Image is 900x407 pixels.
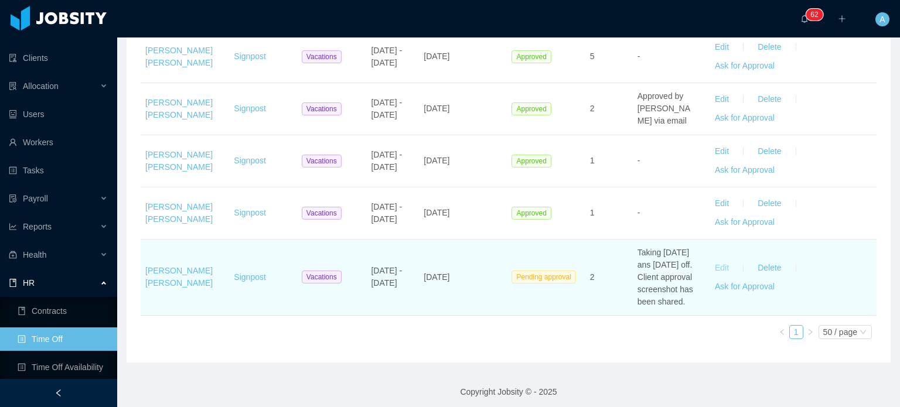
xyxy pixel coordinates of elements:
button: Delete [748,194,790,213]
i: icon: plus [838,15,846,23]
a: icon: profileTasks [9,159,108,182]
span: [DATE] - [DATE] [371,98,402,119]
span: Vacations [302,50,342,63]
a: Signpost [234,156,265,165]
i: icon: book [9,279,17,287]
span: 2 [590,104,595,113]
span: Approved [512,50,551,63]
button: Edit [705,142,738,161]
a: icon: profileTime Off Availability [18,355,108,379]
a: icon: robotUsers [9,102,108,126]
i: icon: file-protect [9,194,17,203]
span: Vacations [302,207,342,220]
span: Pending approval [512,271,575,283]
span: [DATE] [424,208,449,217]
button: Edit [705,90,738,109]
i: icon: solution [9,82,17,90]
span: - [637,52,640,61]
li: Next Page [803,325,817,339]
span: [DATE] - [DATE] [371,266,402,288]
span: Approved [512,207,551,220]
a: [PERSON_NAME] [PERSON_NAME] [145,98,213,119]
a: icon: auditClients [9,46,108,70]
span: 5 [590,52,595,61]
span: [DATE] [424,156,449,165]
span: A [879,12,885,26]
span: 2 [590,272,595,282]
a: [PERSON_NAME] [PERSON_NAME] [145,150,213,172]
i: icon: down [860,329,867,337]
a: [PERSON_NAME] [PERSON_NAME] [145,46,213,67]
span: Approved by [PERSON_NAME] via email [637,91,690,125]
span: HR [23,278,35,288]
span: Vacations [302,155,342,167]
span: Approved [512,155,551,167]
button: Edit [705,258,738,277]
span: [DATE] - [DATE] [371,202,402,224]
li: 1 [789,325,803,339]
span: 1 [590,208,595,217]
button: Ask for Approval [705,161,784,180]
a: Signpost [234,104,265,113]
span: Health [23,250,46,259]
span: - [637,208,640,217]
button: Delete [748,90,790,109]
a: icon: profileTime Off [18,327,108,351]
i: icon: medicine-box [9,251,17,259]
button: Edit [705,194,738,213]
span: - [637,156,640,165]
a: Signpost [234,52,265,61]
sup: 62 [806,9,823,20]
i: icon: line-chart [9,223,17,231]
div: 50 / page [823,326,857,338]
a: [PERSON_NAME] [PERSON_NAME] [145,202,213,224]
span: Taking [DATE] ans [DATE] off. Client approval screenshot has been shared. [637,248,693,306]
i: icon: bell [800,15,809,23]
a: Signpost [234,272,265,282]
button: Ask for Approval [705,213,784,232]
button: Delete [748,258,790,277]
span: 1 [590,156,595,165]
button: Ask for Approval [705,109,784,128]
a: icon: bookContracts [18,299,108,323]
span: Payroll [23,194,48,203]
a: icon: userWorkers [9,131,108,154]
li: Previous Page [775,325,789,339]
span: [DATE] - [DATE] [371,150,402,172]
span: Vacations [302,271,342,283]
a: Signpost [234,208,265,217]
button: Delete [748,142,790,161]
a: [PERSON_NAME] [PERSON_NAME] [145,266,213,288]
i: icon: left [779,329,786,336]
span: [DATE] - [DATE] [371,46,402,67]
span: [DATE] [424,52,449,61]
span: [DATE] [424,104,449,113]
p: 2 [814,9,819,20]
span: Approved [512,102,551,115]
span: [DATE] [424,272,449,282]
button: Ask for Approval [705,57,784,76]
span: Reports [23,222,52,231]
button: Edit [705,38,738,57]
a: 1 [790,326,803,338]
button: Ask for Approval [705,277,784,296]
span: Allocation [23,81,59,91]
button: Delete [748,38,790,57]
i: icon: right [807,329,814,336]
span: Vacations [302,102,342,115]
p: 6 [810,9,814,20]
